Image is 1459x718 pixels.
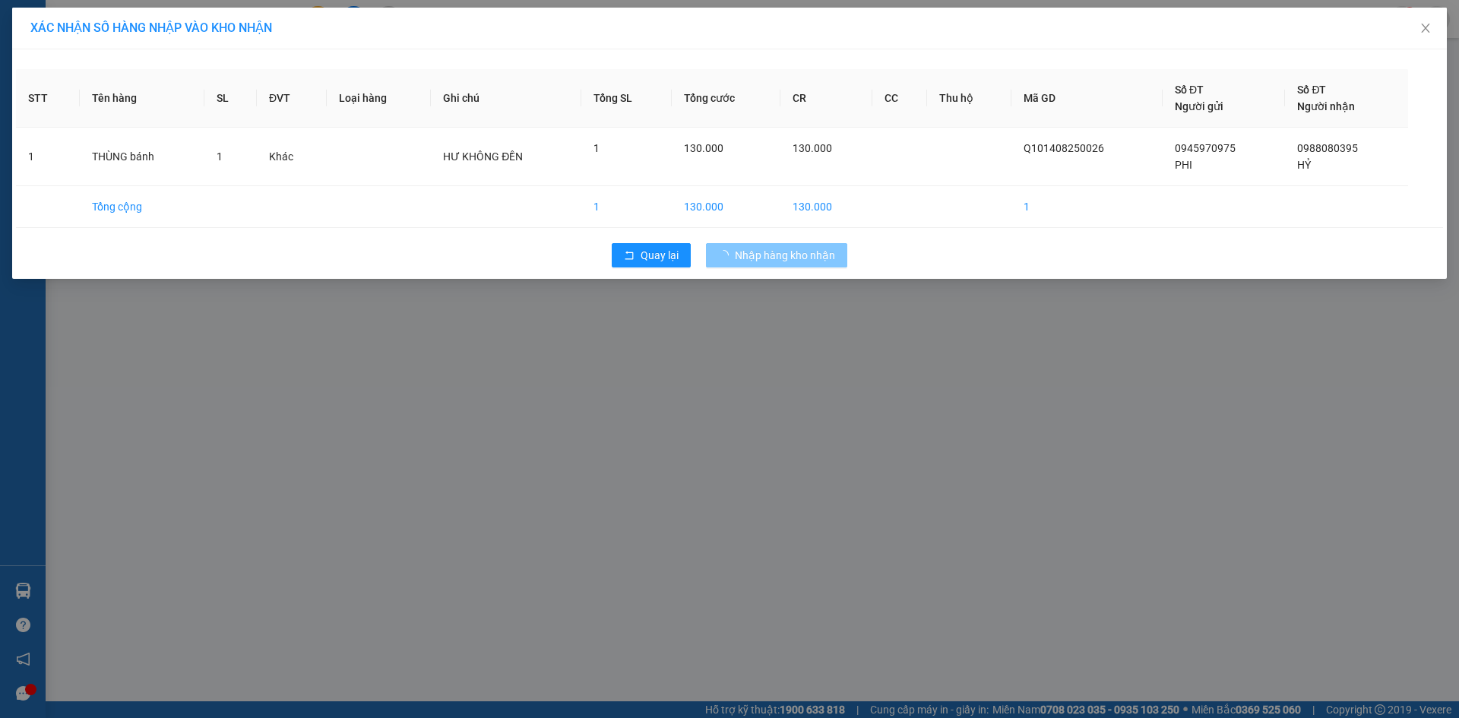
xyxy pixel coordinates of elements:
span: Nhập hàng kho nhận [735,247,835,264]
span: rollback [624,250,635,262]
td: 130.000 [780,186,872,228]
button: Nhập hàng kho nhận [706,243,847,267]
td: 1 [581,186,673,228]
span: 1 [217,150,223,163]
th: Tên hàng [80,69,204,128]
th: CC [872,69,927,128]
td: 130.000 [672,186,780,228]
span: Người gửi [1175,100,1223,112]
span: HỶ [1297,159,1311,171]
button: Close [1404,8,1447,50]
span: Số ĐT [1297,84,1326,96]
th: STT [16,69,80,128]
td: Khác [257,128,327,186]
button: rollbackQuay lại [612,243,691,267]
span: loading [718,250,735,261]
span: Số ĐT [1175,84,1204,96]
span: Q101408250026 [1024,142,1104,154]
td: 1 [1011,186,1163,228]
th: Loại hàng [327,69,431,128]
span: HƯ KHÔNG ĐỀN [443,150,523,163]
span: Quay lại [641,247,679,264]
th: Thu hộ [927,69,1011,128]
span: close [1419,22,1432,34]
th: CR [780,69,872,128]
td: THÙNG bánh [80,128,204,186]
span: 130.000 [793,142,832,154]
th: SL [204,69,257,128]
th: ĐVT [257,69,327,128]
td: Tổng cộng [80,186,204,228]
th: Tổng SL [581,69,673,128]
span: 0945970975 [1175,142,1236,154]
span: 0988080395 [1297,142,1358,154]
th: Mã GD [1011,69,1163,128]
td: 1 [16,128,80,186]
th: Tổng cước [672,69,780,128]
span: 130.000 [684,142,723,154]
span: Người nhận [1297,100,1355,112]
span: XÁC NHẬN SỐ HÀNG NHẬP VÀO KHO NHẬN [30,21,272,35]
th: Ghi chú [431,69,581,128]
span: 1 [593,142,600,154]
span: PHI [1175,159,1192,171]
